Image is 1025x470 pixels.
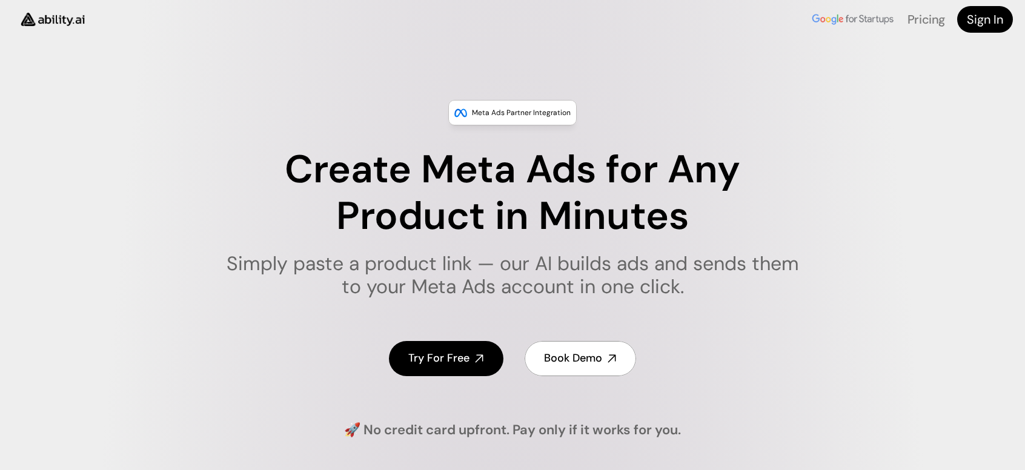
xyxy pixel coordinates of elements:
h4: Sign In [967,11,1003,28]
a: Sign In [957,6,1013,33]
p: Meta Ads Partner Integration [472,107,571,119]
h1: Create Meta Ads for Any Product in Minutes [219,147,807,240]
a: Book Demo [525,341,636,376]
h1: Simply paste a product link — our AI builds ads and sends them to your Meta Ads account in one cl... [219,252,807,299]
a: Try For Free [389,341,503,376]
a: Pricing [907,12,945,27]
h4: Book Demo [544,351,602,366]
h4: 🚀 No credit card upfront. Pay only if it works for you. [344,421,681,440]
h4: Try For Free [408,351,469,366]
